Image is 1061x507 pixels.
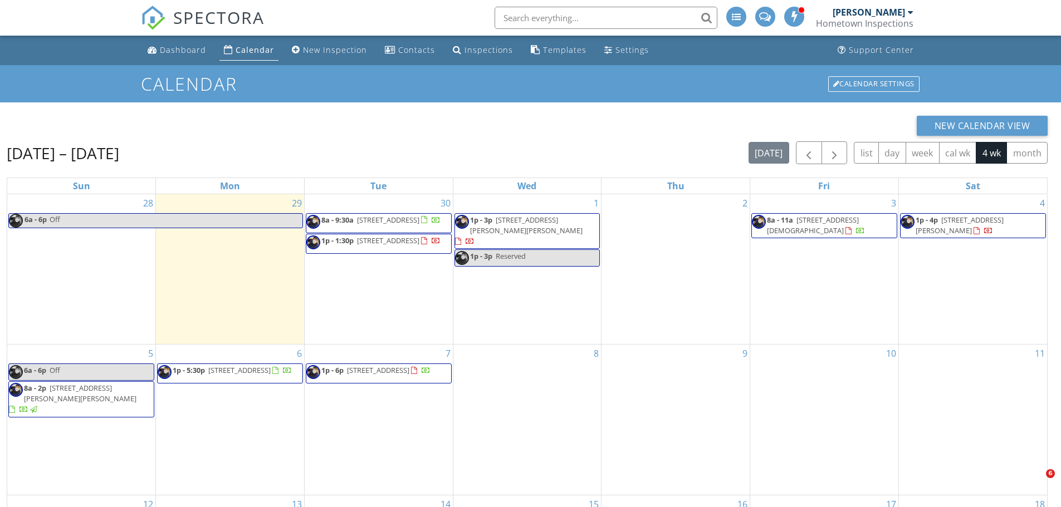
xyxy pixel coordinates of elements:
a: SPECTORA [141,15,265,38]
a: 8a - 11a [STREET_ADDRESS][DEMOGRAPHIC_DATA] [751,213,897,238]
span: Off [50,365,60,375]
span: [STREET_ADDRESS] [357,215,419,225]
span: 6 [1046,469,1055,478]
td: Go to October 6, 2025 [156,344,305,495]
button: New Calendar View [917,116,1048,136]
div: Calendar Settings [828,76,920,92]
td: Go to October 4, 2025 [898,194,1047,344]
a: 1p - 5:30p [STREET_ADDRESS] [173,365,292,375]
div: Templates [543,45,586,55]
a: Saturday [964,178,982,194]
span: [STREET_ADDRESS][PERSON_NAME][PERSON_NAME] [24,383,136,403]
button: cal wk [939,142,977,164]
span: [STREET_ADDRESS][DEMOGRAPHIC_DATA] [767,215,859,235]
a: Go to October 3, 2025 [889,194,898,212]
a: Go to October 11, 2025 [1033,344,1047,362]
h1: Calendar [141,74,921,93]
a: Calendar Settings [827,75,921,93]
img: 279388271_540210520790326_5831862635219868748_n.jpg [9,383,23,397]
iframe: Intercom live chat [1023,469,1050,496]
td: Go to September 30, 2025 [304,194,453,344]
button: 4 wk [976,142,1007,164]
a: Calendar [219,40,278,61]
td: Go to September 28, 2025 [7,194,156,344]
td: Go to October 10, 2025 [750,344,899,495]
a: 1p - 4p [STREET_ADDRESS][PERSON_NAME] [916,215,1004,235]
a: 8a - 11a [STREET_ADDRESS][DEMOGRAPHIC_DATA] [767,215,865,235]
td: Go to October 11, 2025 [898,344,1047,495]
a: 1p - 3p [STREET_ADDRESS][PERSON_NAME][PERSON_NAME] [455,215,583,246]
img: 279388271_540210520790326_5831862635219868748_n.jpg [158,365,172,379]
a: 1p - 4p [STREET_ADDRESS][PERSON_NAME] [900,213,1046,238]
span: Reserved [496,251,526,261]
td: Go to September 29, 2025 [156,194,305,344]
td: Go to October 1, 2025 [453,194,602,344]
img: 279388271_540210520790326_5831862635219868748_n.jpg [9,214,23,228]
a: Dashboard [143,40,211,61]
a: Thursday [665,178,687,194]
a: Inspections [448,40,517,61]
div: Calendar [236,45,274,55]
a: Go to October 6, 2025 [295,344,304,362]
span: 1p - 5:30p [173,365,205,375]
a: Settings [600,40,653,61]
span: [STREET_ADDRESS] [347,365,409,375]
a: Go to October 7, 2025 [443,344,453,362]
td: Go to October 8, 2025 [453,344,602,495]
button: week [906,142,940,164]
img: 279388271_540210520790326_5831862635219868748_n.jpg [752,215,766,229]
a: Support Center [833,40,918,61]
a: 1p - 6p [STREET_ADDRESS] [321,365,431,375]
a: 8a - 2p [STREET_ADDRESS][PERSON_NAME][PERSON_NAME] [9,383,136,414]
a: Wednesday [515,178,539,194]
img: 279388271_540210520790326_5831862635219868748_n.jpg [901,215,915,229]
a: Go to October 9, 2025 [740,344,750,362]
div: Support Center [849,45,914,55]
a: Go to October 2, 2025 [740,194,750,212]
a: Go to October 4, 2025 [1038,194,1047,212]
button: day [878,142,906,164]
div: Settings [615,45,649,55]
button: Next [822,141,848,164]
a: Go to October 10, 2025 [884,344,898,362]
div: Hometown Inspections [816,18,913,29]
td: Go to October 2, 2025 [602,194,750,344]
img: The Best Home Inspection Software - Spectora [141,6,165,30]
a: 1p - 6p [STREET_ADDRESS] [306,363,452,383]
button: list [854,142,879,164]
a: 1p - 1:30p [STREET_ADDRESS] [321,235,441,245]
span: 1p - 4p [916,215,938,225]
div: Inspections [465,45,513,55]
img: 279388271_540210520790326_5831862635219868748_n.jpg [306,215,320,229]
span: 8a - 2p [24,383,46,393]
a: 8a - 9:30a [STREET_ADDRESS] [306,213,452,233]
span: 6a - 6p [24,214,47,228]
button: month [1006,142,1048,164]
a: 1p - 1:30p [STREET_ADDRESS] [306,234,452,254]
a: Go to September 29, 2025 [290,194,304,212]
img: 279388271_540210520790326_5831862635219868748_n.jpg [455,251,469,265]
span: 8a - 9:30a [321,215,354,225]
button: Previous [796,141,822,164]
a: Go to October 5, 2025 [146,344,155,362]
a: 8a - 9:30a [STREET_ADDRESS] [321,215,441,225]
img: 279388271_540210520790326_5831862635219868748_n.jpg [9,365,23,379]
img: 279388271_540210520790326_5831862635219868748_n.jpg [306,365,320,379]
span: 1p - 1:30p [321,235,354,245]
img: 279388271_540210520790326_5831862635219868748_n.jpg [306,235,320,249]
a: New Inspection [287,40,371,61]
div: New Inspection [303,45,367,55]
span: 1p - 3p [470,251,492,261]
div: [PERSON_NAME] [833,7,905,18]
td: Go to October 5, 2025 [7,344,156,495]
a: Go to October 8, 2025 [591,344,601,362]
a: 1p - 3p [STREET_ADDRESS][PERSON_NAME][PERSON_NAME] [454,213,600,249]
a: Go to October 1, 2025 [591,194,601,212]
span: [STREET_ADDRESS][PERSON_NAME] [916,215,1004,235]
span: [STREET_ADDRESS][PERSON_NAME][PERSON_NAME] [470,215,583,235]
a: 8a - 2p [STREET_ADDRESS][PERSON_NAME][PERSON_NAME] [8,381,154,417]
a: Monday [218,178,242,194]
a: Sunday [71,178,92,194]
button: [DATE] [749,142,789,164]
a: Contacts [380,40,439,61]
